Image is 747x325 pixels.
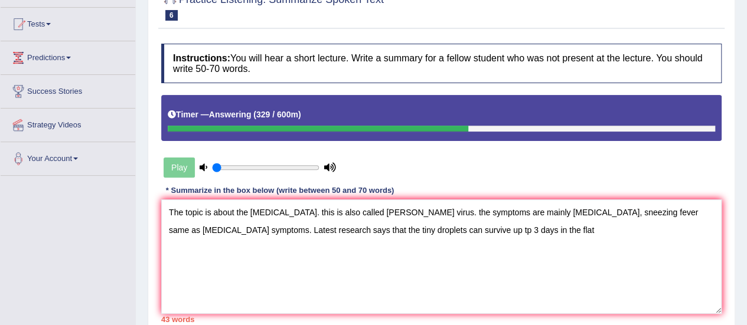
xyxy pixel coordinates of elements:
b: ( [253,110,256,119]
div: * Summarize in the box below (write between 50 and 70 words) [161,185,399,196]
a: Success Stories [1,75,135,104]
a: Tests [1,8,135,37]
b: Answering [209,110,252,119]
div: 43 words [161,314,722,325]
h5: Timer — [168,110,301,119]
a: Strategy Videos [1,109,135,138]
span: 6 [165,10,178,21]
a: Your Account [1,142,135,172]
b: ) [298,110,301,119]
b: Instructions: [173,53,230,63]
b: 329 / 600m [256,110,298,119]
h4: You will hear a short lecture. Write a summary for a fellow student who was not present at the le... [161,44,722,83]
a: Predictions [1,41,135,71]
